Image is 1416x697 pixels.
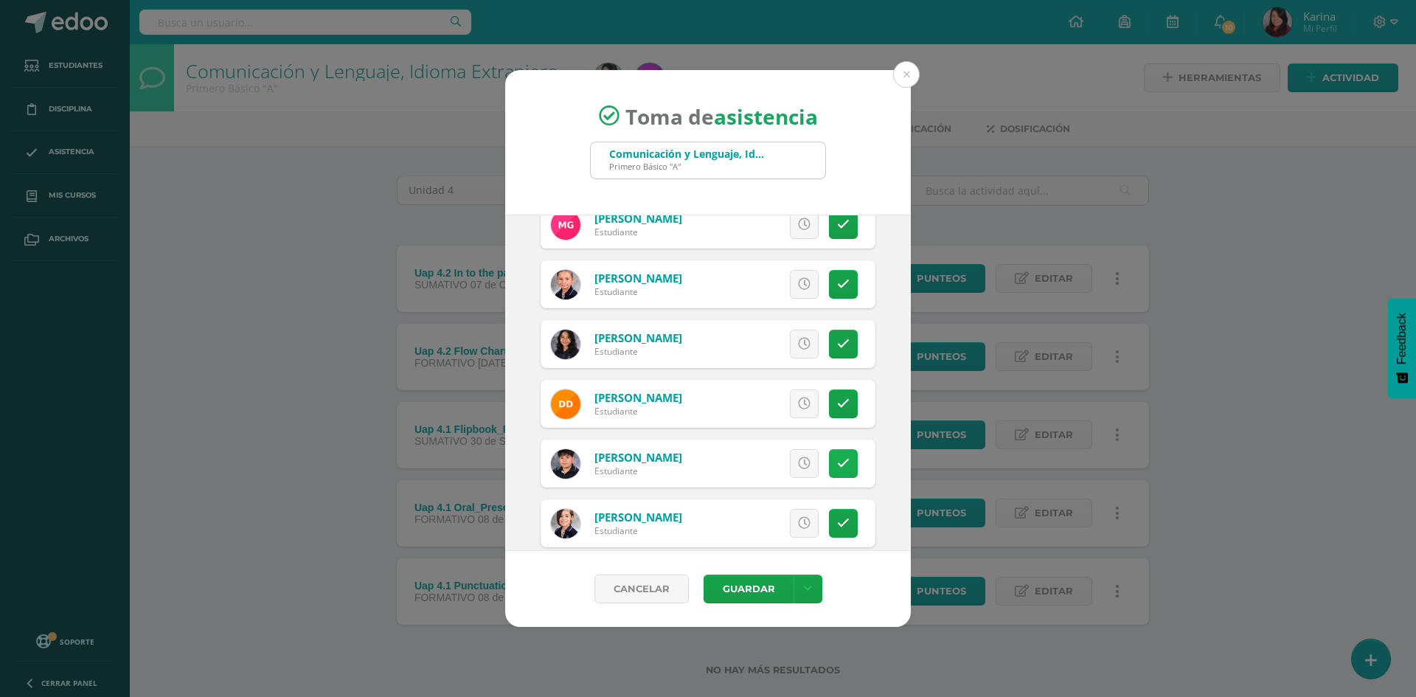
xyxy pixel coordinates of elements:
div: Estudiante [594,345,682,358]
div: Estudiante [594,226,682,238]
button: Feedback - Mostrar encuesta [1388,298,1416,398]
a: Cancelar [594,575,689,603]
div: Estudiante [594,465,682,477]
button: Guardar [704,575,794,603]
a: [PERSON_NAME] [594,510,682,524]
div: Estudiante [594,524,682,537]
img: e87e8fd737220cd6ac70a6e5faf9a723.png [551,389,580,419]
a: [PERSON_NAME] [594,211,682,226]
strong: asistencia [714,102,818,130]
span: Toma de [625,102,818,130]
img: 0b9542a985e0b5d1fde2734b2618a485.png [551,210,580,240]
img: dc75921dd964f37b6bc67d914d9e4d63.png [551,270,580,299]
a: [PERSON_NAME] [594,330,682,345]
div: Estudiante [594,405,682,417]
button: Close (Esc) [893,61,920,88]
img: e4a57c72e8fde3db61c96756a9e7f008.png [551,449,580,479]
a: [PERSON_NAME] [594,390,682,405]
div: Comunicación y Lenguaje, Idioma Extranjero Inglés [609,147,764,161]
input: Busca un grado o sección aquí... [591,142,825,178]
a: [PERSON_NAME] [594,271,682,285]
a: [PERSON_NAME] [594,450,682,465]
div: Estudiante [594,285,682,298]
span: Feedback [1395,313,1409,364]
img: 700c9f5e8d1bbad40d8db2300700f579.png [551,509,580,538]
img: cbd8dd83ba878c4a8bb41403e08d7a89.png [551,330,580,359]
div: Primero Básico "A" [609,161,764,172]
